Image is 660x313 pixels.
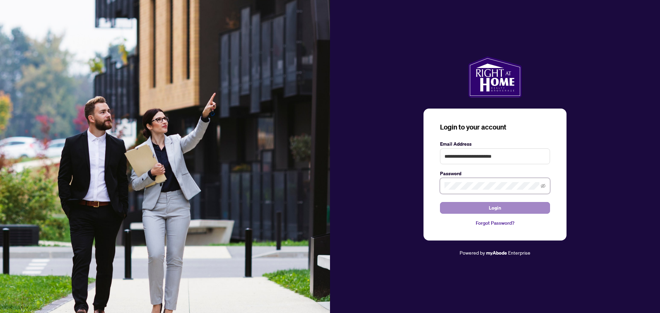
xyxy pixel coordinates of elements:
[440,140,550,148] label: Email Address
[440,202,550,214] button: Login
[541,183,546,188] span: eye-invisible
[486,249,507,257] a: myAbode
[460,249,485,256] span: Powered by
[440,170,550,177] label: Password
[489,202,501,213] span: Login
[440,219,550,227] a: Forgot Password?
[468,56,521,98] img: ma-logo
[440,122,550,132] h3: Login to your account
[508,249,530,256] span: Enterprise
